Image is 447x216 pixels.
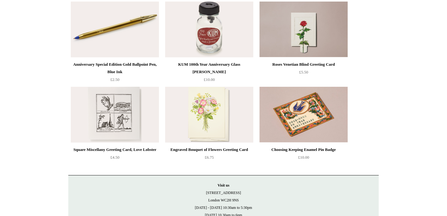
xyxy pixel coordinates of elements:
a: KUM 100th Year Anniversary Glass [PERSON_NAME] £10.00 [165,61,253,86]
img: Roses Venetian Blind Greeting Card [260,2,348,57]
span: £4.50 [110,155,119,160]
a: Anniversary Special Edition Gold Ballpoint Pen, Blue Ink Anniversary Special Edition Gold Ballpoi... [71,2,159,57]
img: Engraved Bouquet of Flowers Greeting Card [165,87,253,143]
a: KUM 100th Year Anniversary Glass Jar Sharpener KUM 100th Year Anniversary Glass Jar Sharpener [165,2,253,57]
a: Engraved Bouquet of Flowers Greeting Card £6.75 [165,146,253,171]
div: Anniversary Special Edition Gold Ballpoint Pen, Blue Ink [72,61,157,76]
img: KUM 100th Year Anniversary Glass Jar Sharpener [165,2,253,57]
a: Roses Venetian Blind Greeting Card £5.50 [260,61,348,86]
span: £2.50 [110,77,119,82]
a: Square Miscellany Greeting Card, Love Lobster £4.50 [71,146,159,171]
span: £10.00 [298,155,309,160]
img: Anniversary Special Edition Gold Ballpoint Pen, Blue Ink [71,2,159,57]
div: Roses Venetian Blind Greeting Card [261,61,346,68]
span: £10.00 [204,77,215,82]
div: Engraved Bouquet of Flowers Greeting Card [167,146,252,153]
img: Choosing Keeping Enamel Pin Badge [260,87,348,143]
a: Choosing Keeping Enamel Pin Badge Choosing Keeping Enamel Pin Badge [260,87,348,143]
a: Roses Venetian Blind Greeting Card Roses Venetian Blind Greeting Card [260,2,348,57]
span: £5.50 [299,70,308,74]
div: Square Miscellany Greeting Card, Love Lobster [72,146,157,153]
div: Choosing Keeping Enamel Pin Badge [261,146,346,153]
strong: Visit us [218,183,229,187]
a: Choosing Keeping Enamel Pin Badge £10.00 [260,146,348,171]
img: Square Miscellany Greeting Card, Love Lobster [71,87,159,143]
div: KUM 100th Year Anniversary Glass [PERSON_NAME] [167,61,252,76]
a: Square Miscellany Greeting Card, Love Lobster Square Miscellany Greeting Card, Love Lobster [71,87,159,143]
a: Engraved Bouquet of Flowers Greeting Card Engraved Bouquet of Flowers Greeting Card [165,87,253,143]
a: Anniversary Special Edition Gold Ballpoint Pen, Blue Ink £2.50 [71,61,159,86]
span: £6.75 [205,155,214,160]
